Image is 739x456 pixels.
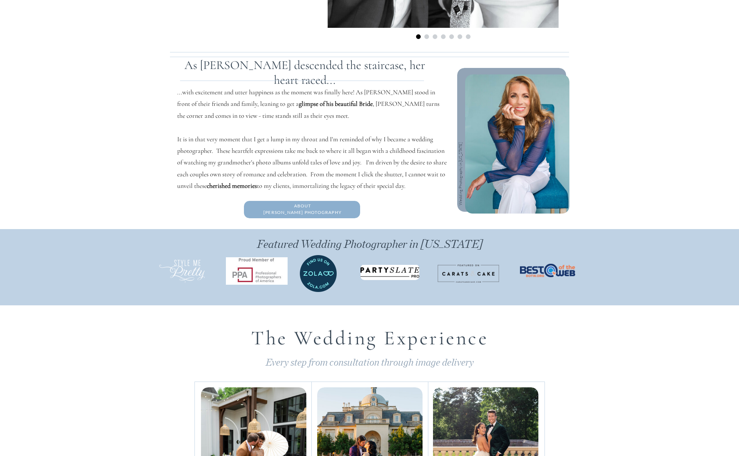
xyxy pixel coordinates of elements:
[416,34,421,39] li: Page dot 1
[207,182,257,190] b: cherished memories
[234,326,505,353] h2: The Wedding Experience
[227,237,512,251] h2: Featured Wedding Photographer in [US_STATE]
[251,203,354,216] a: About[PERSON_NAME] Photography
[441,34,446,39] li: Page dot 4
[449,34,454,39] li: Page dot 5
[433,34,437,39] li: Page dot 3
[424,34,429,39] li: Page dot 2
[262,356,477,366] h3: Every step from consultation through image delivery
[251,203,354,216] h2: About [PERSON_NAME] Photography
[182,58,428,78] p: As [PERSON_NAME] descended the staircase, her heart raced...
[458,34,462,39] li: Page dot 6
[177,86,447,193] p: ...with excitement and utter happiness as the moment was finally here! As [PERSON_NAME] stood in ...
[457,141,465,205] p: Wedding Photography in [US_STATE]
[466,34,471,39] li: Page dot 7
[299,100,373,108] b: glimpse of his beautiful Bride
